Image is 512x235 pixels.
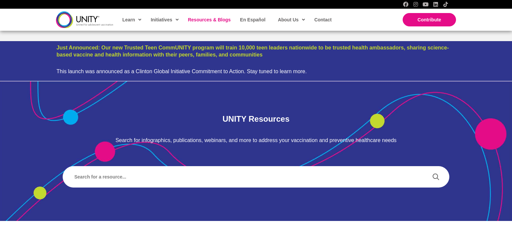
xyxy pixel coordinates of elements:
[275,12,308,27] a: About Us
[122,15,141,25] span: Learn
[403,2,408,7] a: Facebook
[57,68,456,75] div: This launch was announced as a Clinton Global Initiative Commitment to Action. Stay tuned to lear...
[63,137,449,144] p: Search for infographics, publications, webinars, and more to address your vaccination and prevent...
[188,17,231,22] span: Resources & Blogs
[314,17,332,22] span: Contact
[240,17,265,22] span: En Español
[433,2,438,7] a: LinkedIn
[151,15,179,25] span: Initiatives
[69,169,426,185] input: Search input
[56,11,113,28] img: unity-logo-dark
[278,15,305,25] span: About Us
[443,2,448,7] a: TikTok
[413,2,418,7] a: Instagram
[69,169,429,185] form: Search form
[418,17,441,22] span: Contribute
[423,2,428,7] a: YouTube
[57,45,449,57] a: Just Announced: Our new Trusted Teen CommUNITY program will train 10,000 teen leaders nationwide ...
[237,12,268,27] a: En Español
[223,114,290,123] span: UNITY Resources
[185,12,233,27] a: Resources & Blogs
[311,12,334,27] a: Contact
[403,13,456,26] a: Contribute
